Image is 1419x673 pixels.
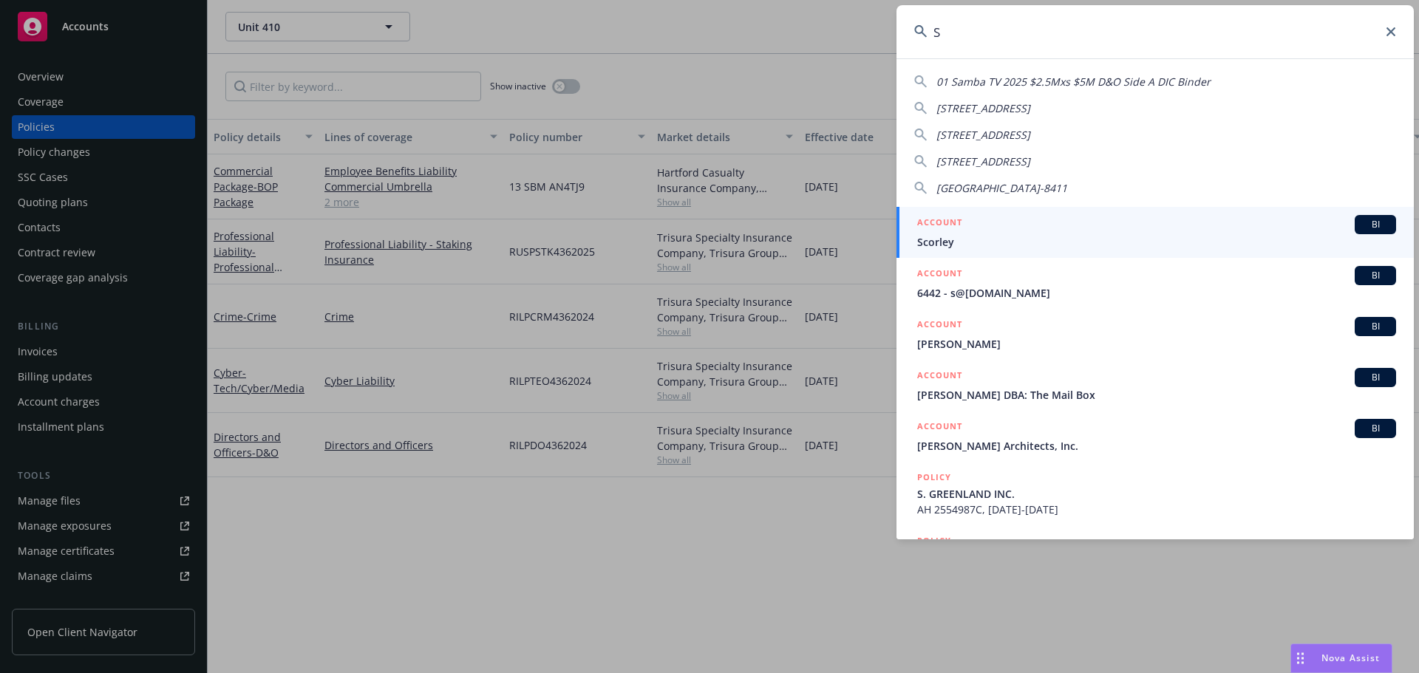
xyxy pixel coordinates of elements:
[936,181,1067,195] span: [GEOGRAPHIC_DATA]-8411
[936,75,1211,89] span: 01 Samba TV 2025 $2.5Mxs $5M D&O Side A DIC Binder
[917,470,951,485] h5: POLICY
[917,234,1396,250] span: Scorley
[896,5,1414,58] input: Search...
[936,101,1030,115] span: [STREET_ADDRESS]
[917,533,951,548] h5: POLICY
[1361,320,1390,333] span: BI
[896,309,1414,360] a: ACCOUNTBI[PERSON_NAME]
[917,486,1396,502] span: S. GREENLAND INC.
[936,128,1030,142] span: [STREET_ADDRESS]
[1361,218,1390,231] span: BI
[896,207,1414,258] a: ACCOUNTBIScorley
[896,360,1414,411] a: ACCOUNTBI[PERSON_NAME] DBA: The Mail Box
[896,258,1414,309] a: ACCOUNTBI6442 - s@[DOMAIN_NAME]
[917,336,1396,352] span: [PERSON_NAME]
[917,317,962,335] h5: ACCOUNT
[1321,652,1380,664] span: Nova Assist
[1361,371,1390,384] span: BI
[917,215,962,233] h5: ACCOUNT
[1361,422,1390,435] span: BI
[936,154,1030,168] span: [STREET_ADDRESS]
[896,525,1414,589] a: POLICY
[917,285,1396,301] span: 6442 - s@[DOMAIN_NAME]
[1291,644,1310,672] div: Drag to move
[917,438,1396,454] span: [PERSON_NAME] Architects, Inc.
[917,368,962,386] h5: ACCOUNT
[917,502,1396,517] span: AH 2554987C, [DATE]-[DATE]
[896,462,1414,525] a: POLICYS. GREENLAND INC.AH 2554987C, [DATE]-[DATE]
[1290,643,1392,673] button: Nova Assist
[917,419,962,437] h5: ACCOUNT
[896,411,1414,462] a: ACCOUNTBI[PERSON_NAME] Architects, Inc.
[917,266,962,284] h5: ACCOUNT
[917,387,1396,403] span: [PERSON_NAME] DBA: The Mail Box
[1361,269,1390,282] span: BI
